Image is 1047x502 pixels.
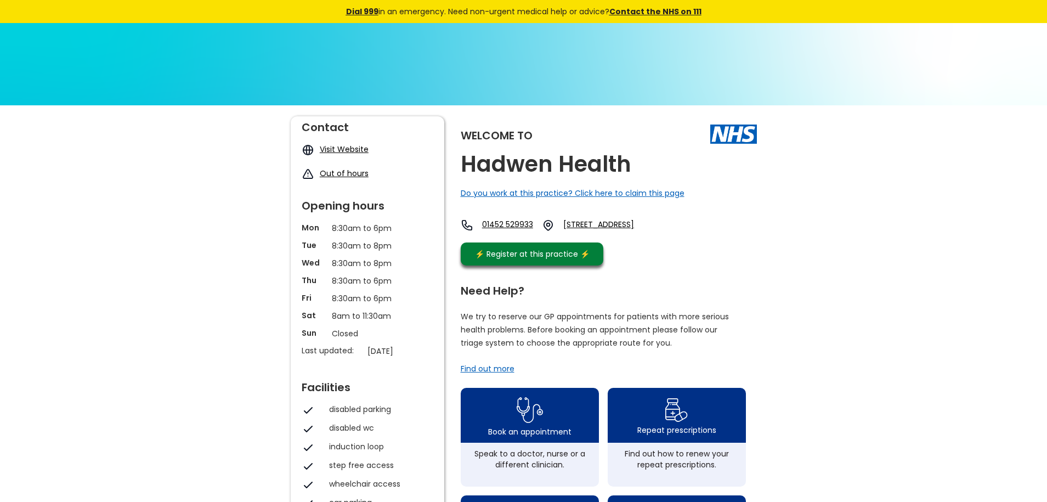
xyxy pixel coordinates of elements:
[302,345,362,356] p: Last updated:
[466,448,593,470] div: Speak to a doctor, nurse or a different clinician.
[302,257,326,268] p: Wed
[665,396,688,425] img: repeat prescription icon
[320,168,369,179] a: Out of hours
[320,144,369,155] a: Visit Website
[332,240,403,252] p: 8:30am to 8pm
[302,328,326,339] p: Sun
[608,388,746,487] a: repeat prescription iconRepeat prescriptionsFind out how to renew your repeat prescriptions.
[302,195,433,211] div: Opening hours
[346,6,378,17] a: Dial 999
[329,404,428,415] div: disabled parking
[332,292,403,304] p: 8:30am to 6pm
[710,125,757,143] img: The NHS logo
[329,460,428,471] div: step free access
[461,388,599,487] a: book appointment icon Book an appointmentSpeak to a doctor, nurse or a different clinician.
[461,188,684,199] a: Do you work at this practice? Click here to claim this page
[302,240,326,251] p: Tue
[488,426,571,437] div: Book an appointment
[482,219,533,232] a: 01452 529933
[302,116,433,133] div: Contact
[302,310,326,321] p: Sat
[613,448,740,470] div: Find out how to renew your repeat prescriptions.
[302,376,433,393] div: Facilities
[542,219,554,232] img: practice location icon
[332,257,403,269] p: 8:30am to 8pm
[302,168,314,181] img: exclamation icon
[461,310,729,349] p: We try to reserve our GP appointments for patients with more serious health problems. Before book...
[461,242,603,266] a: ⚡️ Register at this practice ⚡️
[461,219,473,232] img: telephone icon
[302,222,326,233] p: Mon
[469,248,596,260] div: ⚡️ Register at this practice ⚡️
[461,152,631,177] h2: Hadwen Health
[461,280,746,296] div: Need Help?
[461,130,533,141] div: Welcome to
[461,363,514,374] a: Find out more
[302,275,326,286] p: Thu
[332,275,403,287] p: 8:30am to 6pm
[367,345,439,357] p: [DATE]
[271,5,776,18] div: in an emergency. Need non-urgent medical help or advice?
[329,478,428,489] div: wheelchair access
[302,144,314,156] img: globe icon
[329,422,428,433] div: disabled wc
[517,394,543,426] img: book appointment icon
[332,222,403,234] p: 8:30am to 6pm
[302,292,326,303] p: Fri
[332,310,403,322] p: 8am to 11:30am
[563,219,665,232] a: [STREET_ADDRESS]
[332,328,403,340] p: Closed
[609,6,701,17] a: Contact the NHS on 111
[329,441,428,452] div: induction loop
[637,425,716,436] div: Repeat prescriptions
